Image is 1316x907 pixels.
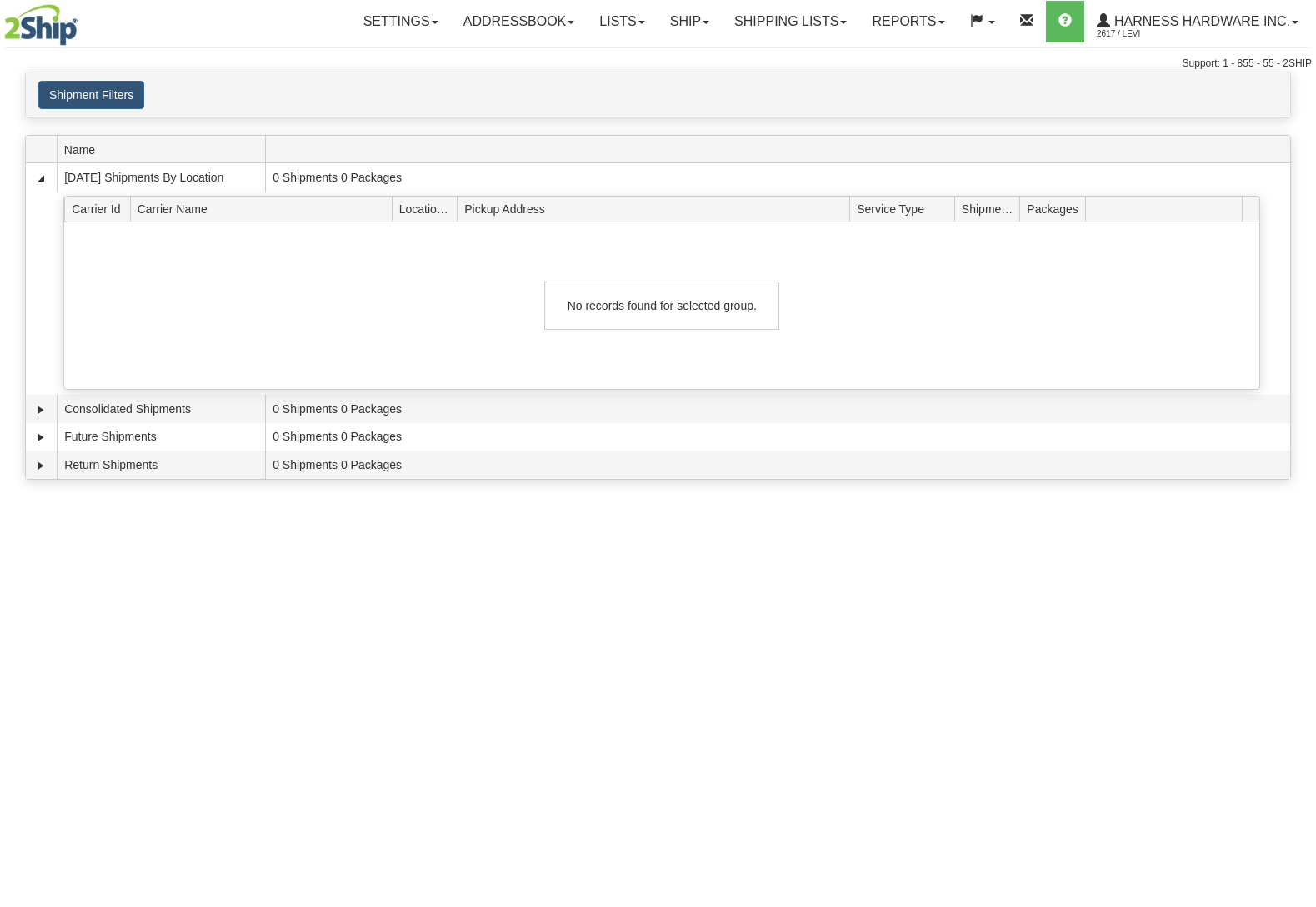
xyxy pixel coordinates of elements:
[33,429,49,446] a: Expand
[4,4,78,46] img: logo2617.jpg
[4,57,1312,71] div: Support: 1 - 855 - 55 - 2SHIP
[399,196,458,222] span: Location Id
[64,137,265,162] span: Name
[33,457,49,474] a: Expand
[351,1,451,42] a: Settings
[265,451,1290,479] td: 0 Shipments 0 Packages
[57,451,265,479] td: Return Shipments
[72,196,130,222] span: Carrier Id
[265,423,1290,451] td: 0 Shipments 0 Packages
[1097,26,1222,42] span: 2617 / Levi
[1084,1,1311,42] a: Harness Hardware Inc. 2617 / Levi
[1110,14,1290,28] span: Harness Hardware Inc.
[38,81,144,109] button: Shipment Filters
[1278,368,1314,538] iframe: chat widget
[265,163,1290,192] td: 0 Shipments 0 Packages
[57,395,265,423] td: Consolidated Shipments
[1027,196,1085,222] span: Packages
[658,1,722,42] a: Ship
[857,196,954,222] span: Service Type
[57,163,265,192] td: [DATE] Shipments By Location
[464,196,849,222] span: Pickup Address
[451,1,588,42] a: Addressbook
[859,1,957,42] a: Reports
[587,1,657,42] a: Lists
[57,423,265,451] td: Future Shipments
[722,1,859,42] a: Shipping lists
[33,170,49,187] a: Collapse
[962,196,1020,222] span: Shipments
[544,282,779,330] div: No records found for selected group.
[265,395,1290,423] td: 0 Shipments 0 Packages
[33,401,49,418] a: Expand
[138,196,392,222] span: Carrier Name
